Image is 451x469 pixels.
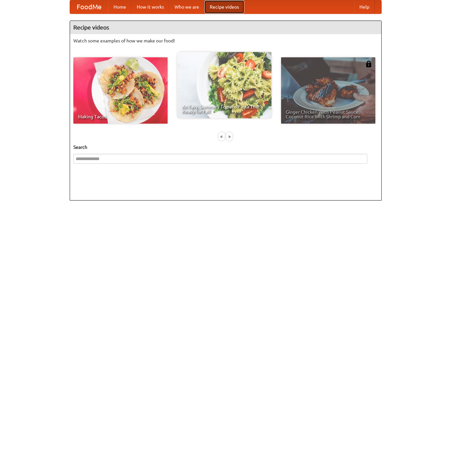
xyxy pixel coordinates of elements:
a: An Easy, Summery Tomato Pasta That's Ready for Fall [177,52,271,118]
div: « [219,132,225,141]
a: Recipe videos [204,0,244,14]
a: Who we are [169,0,204,14]
img: 483408.png [365,61,372,67]
a: FoodMe [70,0,108,14]
p: Watch some examples of how we make our food! [73,37,378,44]
a: How it works [131,0,169,14]
span: An Easy, Summery Tomato Pasta That's Ready for Fall [182,104,267,114]
div: » [226,132,232,141]
a: Help [354,0,375,14]
h4: Recipe videos [70,21,381,34]
h5: Search [73,144,378,150]
a: Making Tacos [73,57,168,124]
a: Home [108,0,131,14]
span: Making Tacos [78,114,163,119]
